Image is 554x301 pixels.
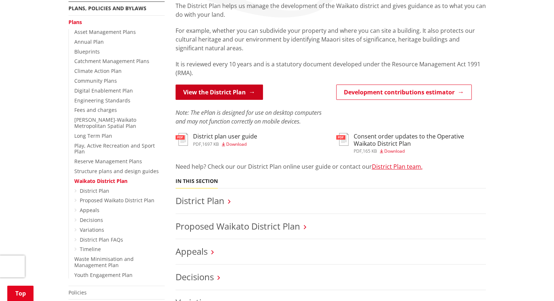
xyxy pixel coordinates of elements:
a: Development contributions estimator [336,85,472,100]
a: Timeline [80,246,101,253]
a: Reserve Management Plans [74,158,142,165]
p: Need help? Check our our District Plan online user guide or contact our [176,162,486,171]
span: pdf [354,148,362,154]
img: document-pdf.svg [176,133,188,146]
a: Waikato District Plan [74,177,127,184]
span: Download [384,148,405,154]
p: The District Plan helps us manage the development of the Waikato district and gives guidance as t... [176,1,486,19]
span: pdf [193,141,201,147]
a: Top [7,286,34,301]
a: Plans, policies and bylaws [68,5,146,12]
a: Climate Action Plan [74,67,122,74]
span: Download [226,141,247,147]
em: Note: The ePlan is designed for use on desktop computers and may not function correctly on mobile... [176,109,322,125]
div: , [193,142,257,146]
a: Structure plans and design guides [74,168,159,175]
a: Asset Management Plans [74,28,136,35]
h5: In this section [176,178,218,184]
a: Catchment Management Plans [74,58,149,64]
a: Policies [68,289,87,296]
a: Annual Plan [74,38,104,45]
a: District Plan [80,187,109,194]
a: Proposed Waikato District Plan [80,197,154,204]
a: District plan user guide pdf,1697 KB Download [176,133,257,146]
a: Plans [68,19,82,26]
h3: District plan user guide [193,133,257,140]
img: document-pdf.svg [336,133,349,146]
a: District Plan [176,195,224,207]
a: Community Plans [74,77,117,84]
a: Proposed Waikato District Plan [176,220,300,232]
a: Decisions [176,271,214,283]
a: View the District Plan [176,85,263,100]
a: District Plan team. [372,163,423,171]
a: District Plan FAQs [80,236,123,243]
a: Fees and charges [74,106,117,113]
p: For example, whether you can subdivide your property and where you can site a building. It also p... [176,26,486,52]
div: , [354,149,486,153]
a: Blueprints [74,48,100,55]
span: 165 KB [363,148,377,154]
a: Appeals [176,245,208,257]
a: Consent order updates to the Operative Waikato District Plan pdf,165 KB Download [336,133,486,153]
a: Long Term Plan [74,132,112,139]
p: It is reviewed every 10 years and is a statutory document developed under the Resource Management... [176,60,486,77]
iframe: Messenger Launcher [520,270,547,297]
a: Variations [80,226,104,233]
h3: Consent order updates to the Operative Waikato District Plan [354,133,486,147]
a: Appeals [80,207,99,214]
a: Decisions [80,216,103,223]
a: Digital Enablement Plan [74,87,133,94]
a: [PERSON_NAME]-Waikato Metropolitan Spatial Plan [74,116,136,129]
a: Youth Engagement Plan [74,271,133,278]
a: Waste Minimisation and Management Plan [74,255,134,269]
a: Play, Active Recreation and Sport Plan [74,142,155,155]
span: 1697 KB [202,141,219,147]
a: Engineering Standards [74,97,130,104]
